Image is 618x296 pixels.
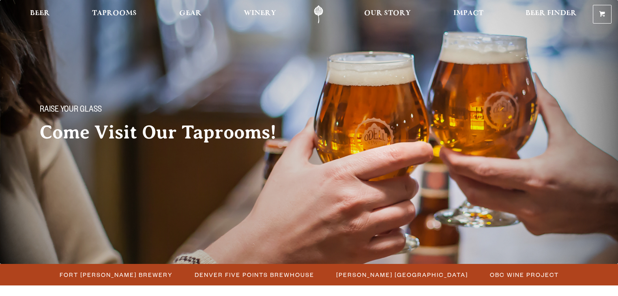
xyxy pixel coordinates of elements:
a: Odell Home [303,5,334,24]
a: Fort [PERSON_NAME] Brewery [55,269,177,281]
span: Our Story [364,10,411,17]
a: Our Story [359,5,416,24]
a: [PERSON_NAME] [GEOGRAPHIC_DATA] [332,269,472,281]
a: OBC Wine Project [485,269,563,281]
h2: Come Visit Our Taprooms! [40,122,293,143]
span: Raise your glass [40,105,102,116]
a: Gear [174,5,207,24]
span: Denver Five Points Brewhouse [195,269,315,281]
a: Beer Finder [520,5,582,24]
span: Fort [PERSON_NAME] Brewery [60,269,173,281]
span: Impact [453,10,483,17]
span: Gear [179,10,202,17]
span: Beer Finder [526,10,577,17]
a: Winery [238,5,281,24]
span: [PERSON_NAME] [GEOGRAPHIC_DATA] [337,269,468,281]
a: Taprooms [87,5,142,24]
span: Beer [30,10,50,17]
span: Taprooms [92,10,137,17]
a: Denver Five Points Brewhouse [190,269,319,281]
a: Impact [448,5,489,24]
span: Winery [244,10,276,17]
a: Beer [25,5,55,24]
span: OBC Wine Project [490,269,559,281]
